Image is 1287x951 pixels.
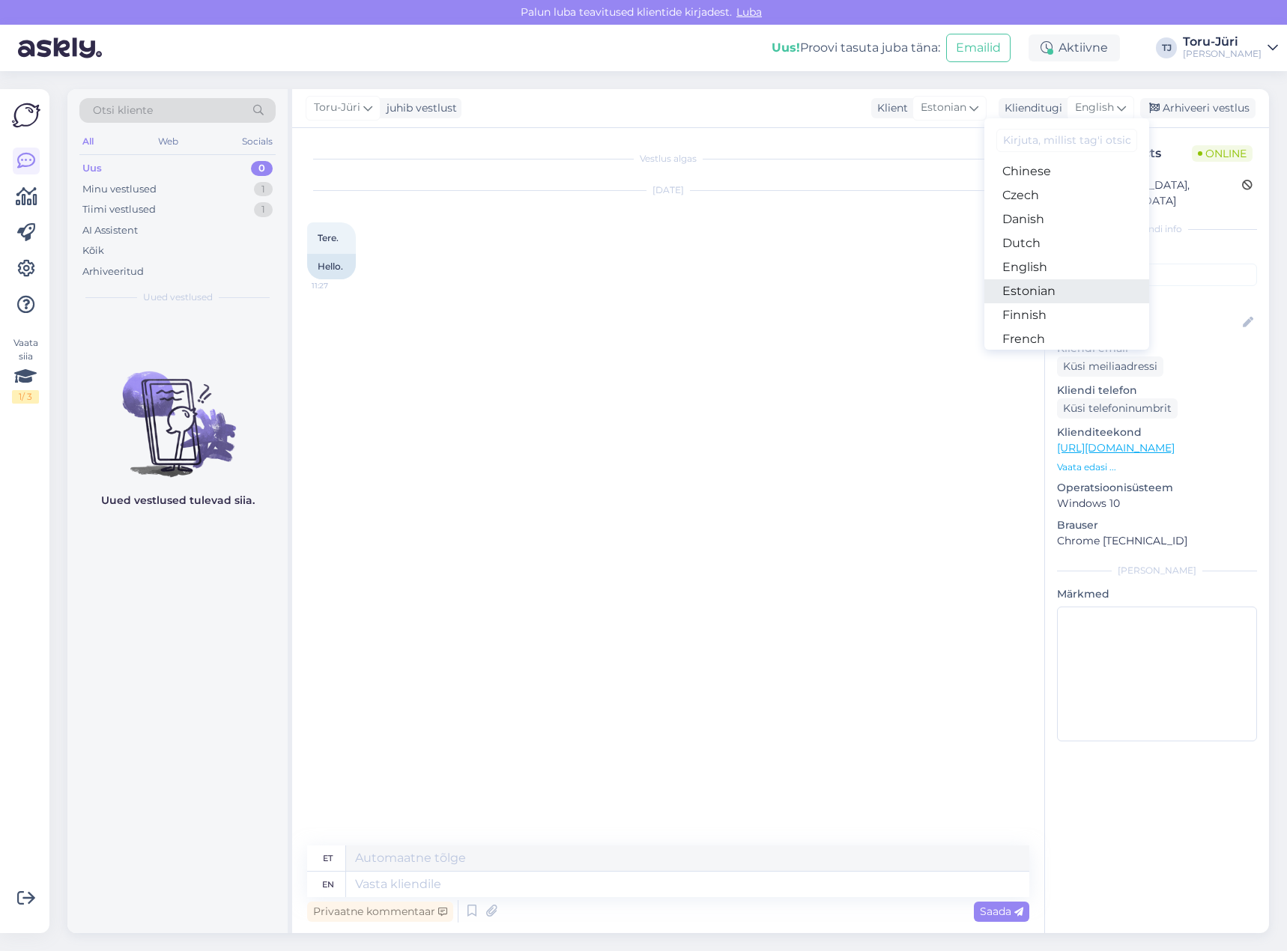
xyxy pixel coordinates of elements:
[984,207,1149,231] a: Danish
[12,390,39,404] div: 1 / 3
[12,336,39,404] div: Vaata siia
[251,161,273,176] div: 0
[93,103,153,118] span: Otsi kliente
[1057,461,1257,474] p: Vaata edasi ...
[1057,425,1257,440] p: Klienditeekond
[984,159,1149,183] a: Chinese
[322,872,334,897] div: en
[254,202,273,217] div: 1
[1057,245,1257,261] p: Kliendi tag'id
[1057,292,1257,308] p: Kliendi nimi
[82,161,102,176] div: Uus
[980,905,1023,918] span: Saada
[312,280,368,291] span: 11:27
[323,845,333,871] div: et
[82,264,144,279] div: Arhiveeritud
[921,100,966,116] span: Estonian
[732,5,766,19] span: Luba
[1058,315,1240,331] input: Lisa nimi
[307,183,1029,197] div: [DATE]
[155,132,181,151] div: Web
[79,132,97,151] div: All
[307,254,356,279] div: Hello.
[984,183,1149,207] a: Czech
[984,327,1149,351] a: French
[984,231,1149,255] a: Dutch
[67,344,288,479] img: No chats
[984,255,1149,279] a: English
[1075,100,1114,116] span: English
[1057,222,1257,236] div: Kliendi info
[1057,398,1178,419] div: Küsi telefoninumbrit
[1140,98,1256,118] div: Arhiveeri vestlus
[984,279,1149,303] a: Estonian
[1057,586,1257,602] p: Märkmed
[999,100,1062,116] div: Klienditugi
[1156,37,1177,58] div: TJ
[996,129,1137,152] input: Kirjuta, millist tag'i otsid
[82,182,157,197] div: Minu vestlused
[871,100,908,116] div: Klient
[772,39,940,57] div: Proovi tasuta juba täna:
[318,232,339,243] span: Tere.
[307,152,1029,165] div: Vestlus algas
[12,101,40,130] img: Askly Logo
[381,100,457,116] div: juhib vestlust
[143,291,213,304] span: Uued vestlused
[1057,341,1257,356] p: Kliendi email
[1057,264,1257,286] input: Lisa tag
[82,243,104,258] div: Kõik
[1057,496,1257,511] p: Windows 10
[1057,480,1257,496] p: Operatsioonisüsteem
[101,493,255,508] p: Uued vestlused tulevad siia.
[984,303,1149,327] a: Finnish
[1057,441,1175,455] a: [URL][DOMAIN_NAME]
[1029,34,1120,61] div: Aktiivne
[307,902,453,922] div: Privaatne kommentaar
[1057,356,1163,377] div: Küsi meiliaadressi
[314,100,360,116] span: Toru-Jüri
[946,34,1011,62] button: Emailid
[1057,517,1257,533] p: Brauser
[1057,564,1257,577] div: [PERSON_NAME]
[1183,36,1278,60] a: Toru-Jüri[PERSON_NAME]
[1183,48,1262,60] div: [PERSON_NAME]
[1062,177,1242,209] div: [GEOGRAPHIC_DATA], [GEOGRAPHIC_DATA]
[1192,145,1253,162] span: Online
[1183,36,1262,48] div: Toru-Jüri
[772,40,800,55] b: Uus!
[82,223,138,238] div: AI Assistent
[1057,533,1257,549] p: Chrome [TECHNICAL_ID]
[239,132,276,151] div: Socials
[254,182,273,197] div: 1
[1057,383,1257,398] p: Kliendi telefon
[82,202,156,217] div: Tiimi vestlused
